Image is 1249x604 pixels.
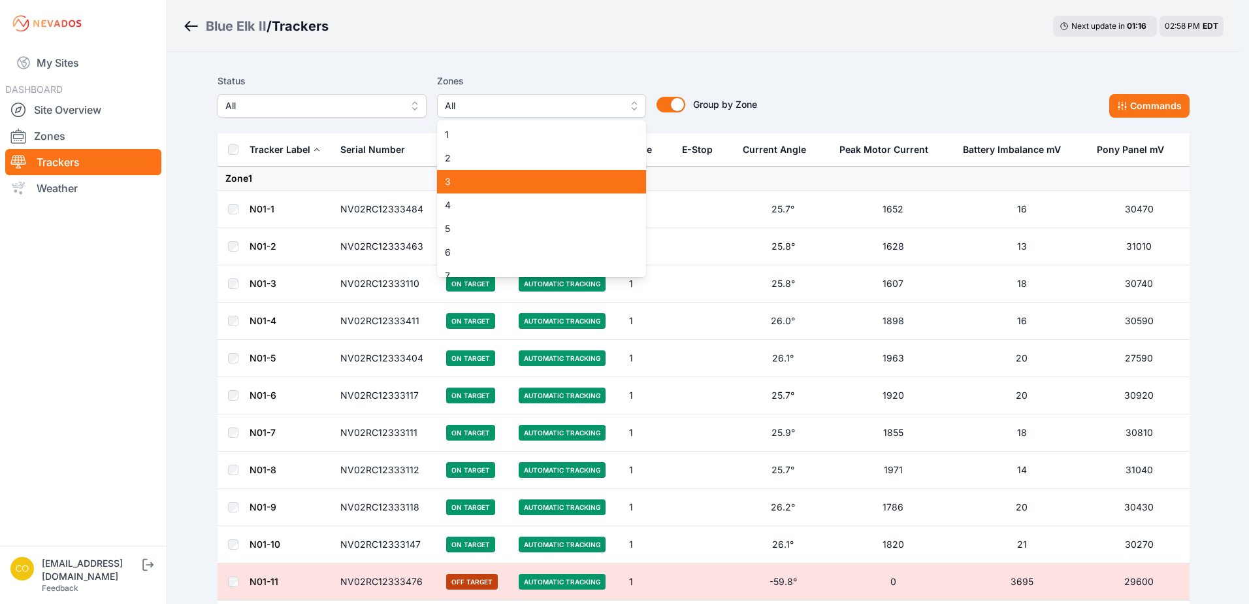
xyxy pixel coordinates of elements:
[445,199,623,212] span: 4
[445,222,623,235] span: 5
[437,94,646,118] button: All
[445,269,623,282] span: 7
[445,152,623,165] span: 2
[445,246,623,259] span: 6
[445,175,623,188] span: 3
[445,128,623,141] span: 1
[445,98,620,114] span: All
[437,120,646,277] div: All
